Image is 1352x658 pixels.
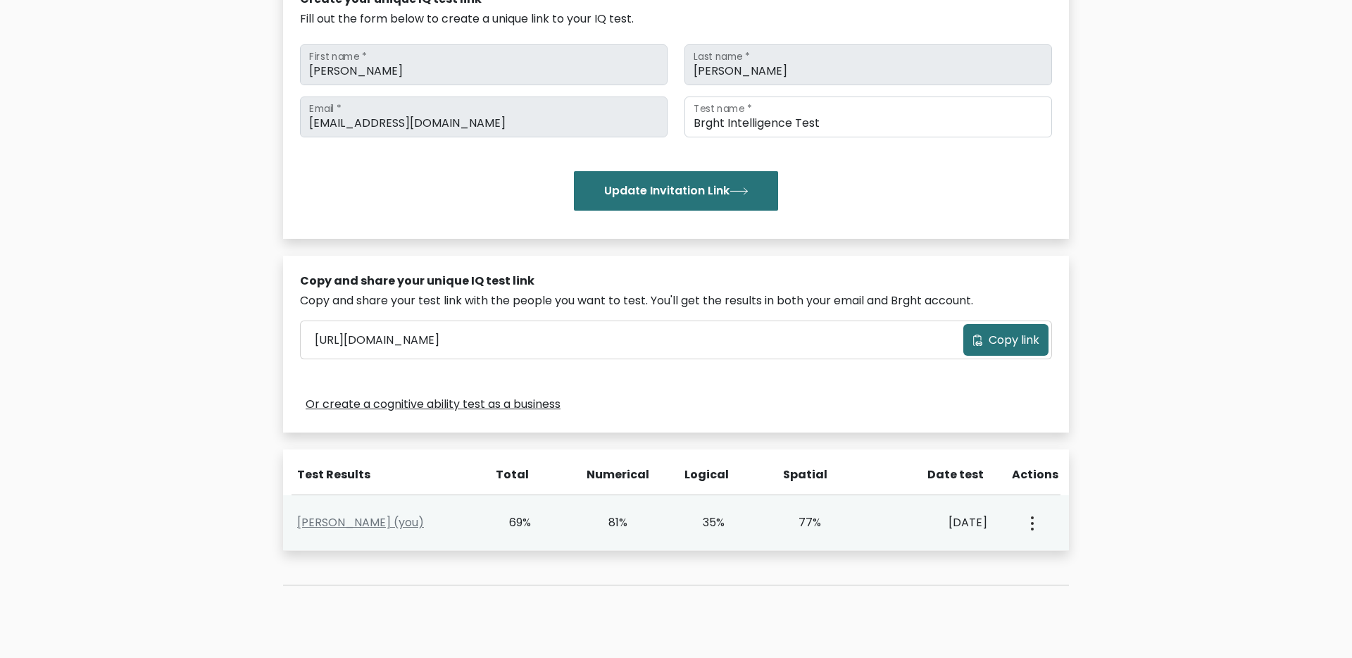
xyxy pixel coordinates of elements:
[588,514,628,531] div: 81%
[300,273,1052,290] div: Copy and share your unique IQ test link
[1012,466,1060,483] div: Actions
[306,396,561,413] a: Or create a cognitive ability test as a business
[684,97,1052,137] input: Test name
[297,466,471,483] div: Test Results
[878,514,987,531] div: [DATE]
[684,514,725,531] div: 35%
[574,171,778,211] button: Update Invitation Link
[963,324,1049,356] button: Copy link
[684,44,1052,85] input: Last name
[587,466,627,483] div: Numerical
[300,292,1052,309] div: Copy and share your test link with the people you want to test. You'll get the results in both yo...
[300,97,668,137] input: Email
[783,466,824,483] div: Spatial
[782,514,822,531] div: 77%
[881,466,995,483] div: Date test
[300,11,1052,27] div: Fill out the form below to create a unique link to your IQ test.
[684,466,725,483] div: Logical
[989,332,1039,349] span: Copy link
[297,514,424,530] a: [PERSON_NAME] (you)
[488,466,529,483] div: Total
[491,514,531,531] div: 69%
[300,44,668,85] input: First name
